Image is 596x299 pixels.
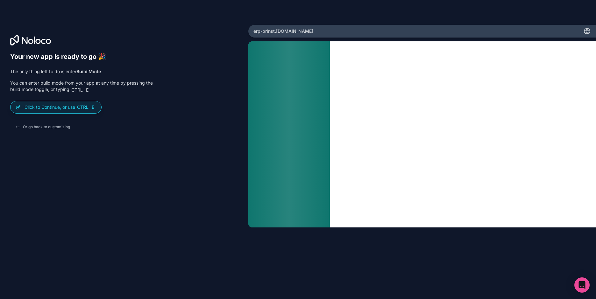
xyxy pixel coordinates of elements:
[10,121,75,133] button: Or go back to customizing
[90,105,96,110] span: E
[76,104,89,110] span: Ctrl
[10,68,153,75] p: The only thing left to do is enter
[10,53,153,61] h6: Your new app is ready to go 🎉
[25,104,96,110] p: Click to Continue, or use
[253,28,313,34] span: erp-prinst .[DOMAIN_NAME]
[85,87,90,93] span: E
[76,69,101,74] strong: Build Mode
[574,277,590,293] div: Open Intercom Messenger
[10,80,153,93] p: You can enter build mode from your app at any time by pressing the build mode toggle, or typing
[71,87,83,93] span: Ctrl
